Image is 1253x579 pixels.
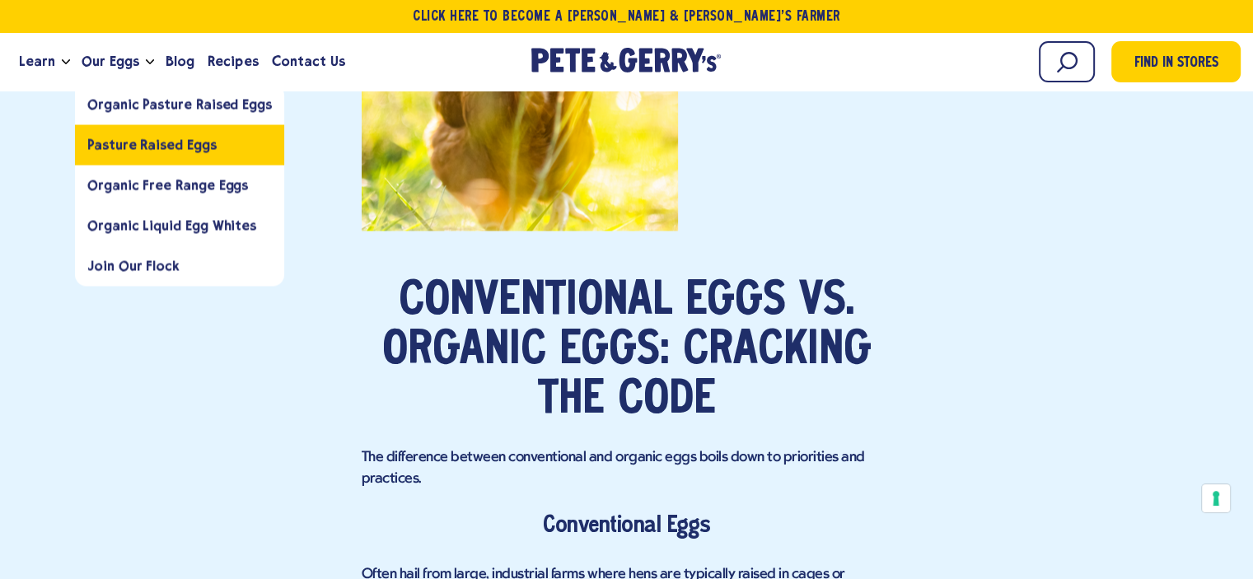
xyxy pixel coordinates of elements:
[87,177,248,193] span: Organic Free Range Eggs
[1111,41,1241,82] a: Find in Stores
[75,205,284,245] a: Organic Liquid Egg Whites
[272,51,345,72] span: Contact Us
[87,217,256,233] span: Organic Liquid Egg Whites
[543,515,710,536] strong: Conventional Eggs
[166,51,194,72] span: Blog
[362,446,892,489] p: The difference between conventional and organic eggs boils down to priorities and practices.
[87,137,216,152] span: Pasture Raised Eggs
[75,40,146,84] a: Our Eggs
[1134,53,1218,75] span: Find in Stores
[1202,484,1230,512] button: Your consent preferences for tracking technologies
[87,258,180,273] span: Join Our Flock
[75,245,284,286] a: Join Our Flock
[19,51,55,72] span: Learn
[159,40,201,84] a: Blog
[1039,41,1095,82] input: Search
[362,277,892,425] h2: Conventional Eggs vs. Organic Eggs: Cracking the Code
[75,124,284,165] a: Pasture Raised Eggs
[208,51,258,72] span: Recipes
[201,40,264,84] a: Recipes
[75,165,284,205] a: Organic Free Range Eggs
[62,59,70,65] button: Open the dropdown menu for Learn
[87,96,272,112] span: Organic Pasture Raised Eggs
[265,40,352,84] a: Contact Us
[82,51,139,72] span: Our Eggs
[12,40,62,84] a: Learn
[75,84,284,124] a: Organic Pasture Raised Eggs
[146,59,154,65] button: Open the dropdown menu for Our Eggs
